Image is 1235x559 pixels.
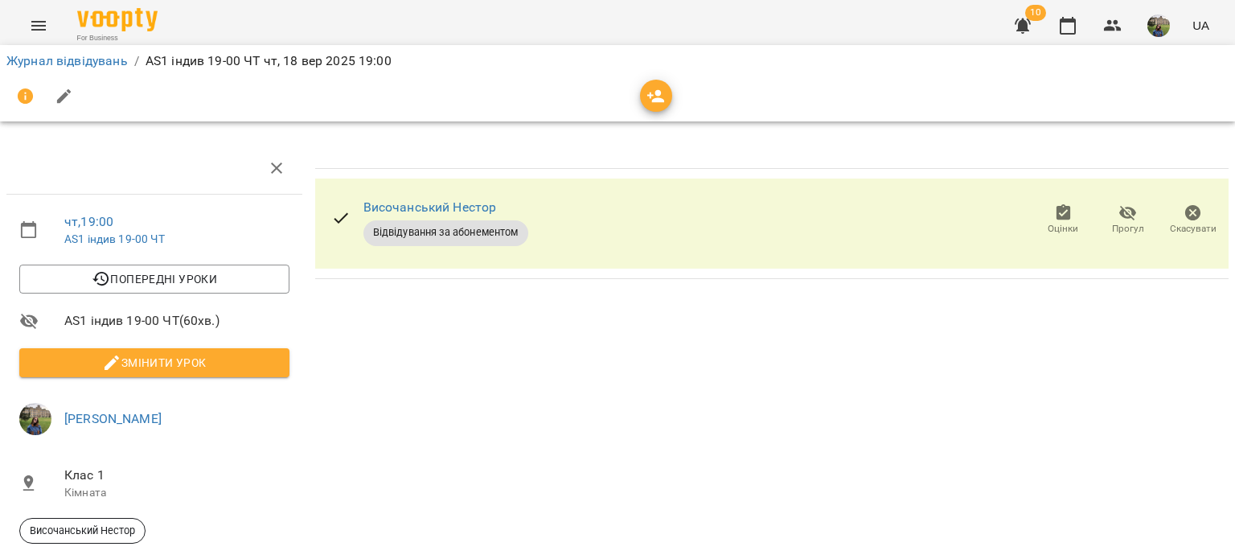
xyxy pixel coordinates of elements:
[1192,17,1209,34] span: UA
[64,232,165,245] a: AS1 індив 19-00 ЧТ
[64,311,289,331] span: AS1 індив 19-00 ЧТ ( 60 хв. )
[77,33,158,43] span: For Business
[64,214,113,229] a: чт , 19:00
[19,518,146,544] div: Височанський Нестор
[64,485,289,501] p: Кімната
[6,53,128,68] a: Журнал відвідувань
[1160,198,1225,243] button: Скасувати
[1170,222,1217,236] span: Скасувати
[1096,198,1161,243] button: Прогул
[134,51,139,71] li: /
[1147,14,1170,37] img: f01d4343db5c932fedd74e1c54090270.jpg
[363,225,528,240] span: Відвідування за абонементом
[19,348,289,377] button: Змінити урок
[19,403,51,435] img: f01d4343db5c932fedd74e1c54090270.jpg
[363,199,497,215] a: Височанський Нестор
[64,466,289,485] span: Клас 1
[146,51,392,71] p: AS1 індив 19-00 ЧТ чт, 18 вер 2025 19:00
[19,6,58,45] button: Menu
[6,51,1229,71] nav: breadcrumb
[1031,198,1096,243] button: Оцінки
[64,411,162,426] a: [PERSON_NAME]
[32,353,277,372] span: Змінити урок
[20,524,145,538] span: Височанський Нестор
[19,265,289,294] button: Попередні уроки
[1025,5,1046,21] span: 10
[32,269,277,289] span: Попередні уроки
[77,8,158,31] img: Voopty Logo
[1048,222,1078,236] span: Оцінки
[1112,222,1144,236] span: Прогул
[1186,10,1216,40] button: UA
